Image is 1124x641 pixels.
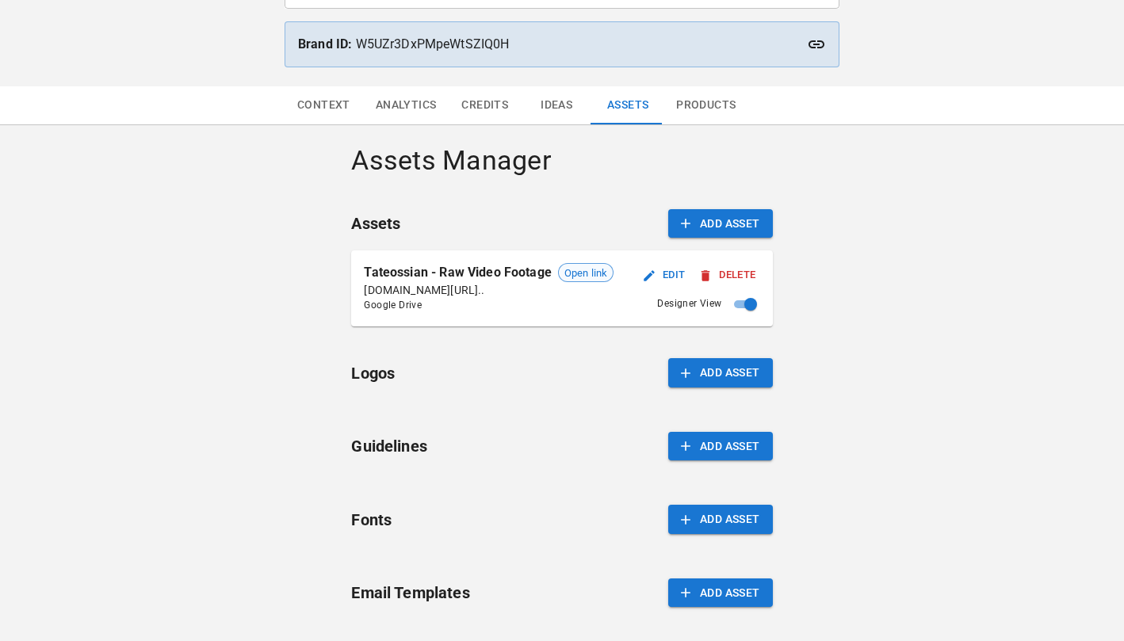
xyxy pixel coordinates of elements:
button: Credits [449,86,521,124]
button: Add Asset [668,578,773,608]
span: Open link [559,265,613,281]
button: Edit [639,263,690,288]
button: Products [663,86,748,124]
h6: Assets [351,211,400,236]
p: W5UZr3DxPMpeWtSZIQ0H [298,35,826,54]
h6: Email Templates [351,580,469,605]
button: Delete [696,263,759,288]
button: Assets [592,86,663,124]
span: Google Drive [364,298,614,314]
button: Ideas [521,86,592,124]
button: Add Asset [668,209,773,238]
p: Tateossian - Raw Video Footage [364,263,552,282]
p: [DOMAIN_NAME][URL].. [364,282,614,298]
span: Designer View [657,296,721,312]
button: Add Asset [668,358,773,387]
strong: Brand ID: [298,36,352,52]
h6: Logos [351,361,395,386]
h4: Assets Manager [351,144,772,177]
button: Add Asset [668,432,773,461]
h6: Fonts [351,507,392,532]
button: Context [285,86,363,124]
button: Analytics [363,86,449,124]
div: Open link [558,263,614,282]
button: Add Asset [668,505,773,534]
h6: Guidelines [351,433,427,459]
